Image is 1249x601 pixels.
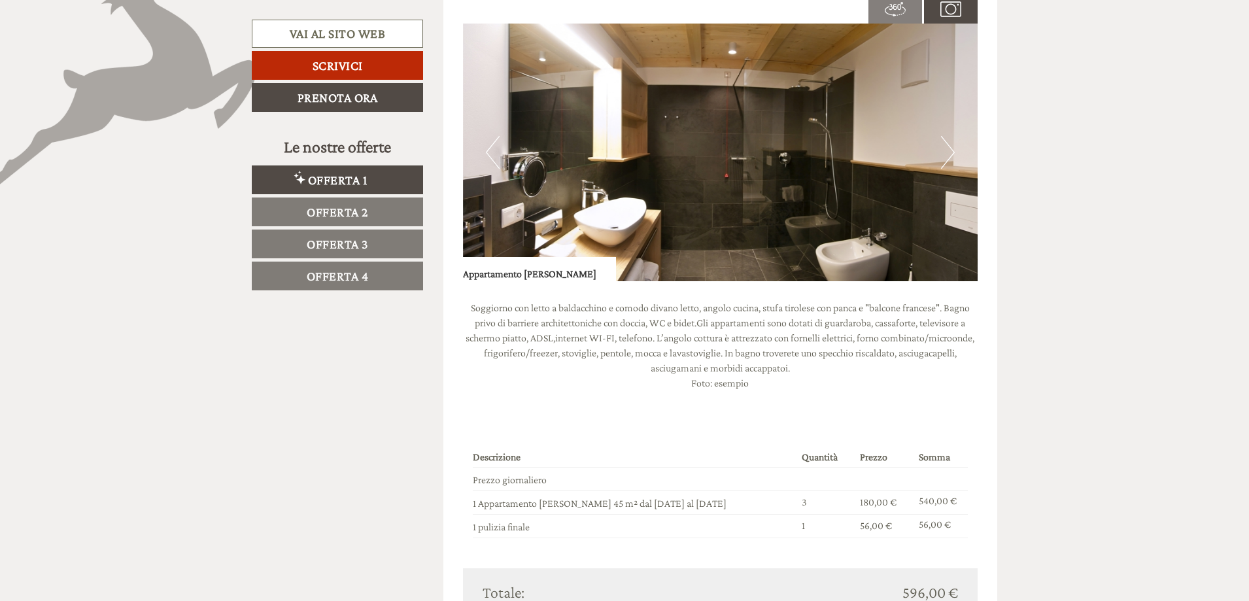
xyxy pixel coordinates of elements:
div: Le nostre offerte [252,135,423,159]
div: Appartamento [PERSON_NAME] [463,257,616,282]
div: Zin Senfter Residence [20,38,174,48]
td: 1 pulizia finale [473,515,797,538]
div: Buon giorno, come possiamo aiutarla? [10,35,180,75]
span: 56,00 € [860,520,892,531]
span: 180,00 € [860,496,897,507]
button: Next [941,136,955,169]
span: Offerta 3 [307,237,368,251]
span: Offerta 4 [307,269,369,283]
th: Prezzo [855,447,914,468]
a: Scrivici [252,51,423,80]
th: Quantità [796,447,855,468]
td: 3 [796,491,855,515]
span: Offerta 1 [308,173,368,187]
div: lunedì [233,10,283,32]
small: 10:29 [20,63,174,73]
td: 540,00 € [914,491,968,515]
td: 1 Appartamento [PERSON_NAME] 45 m² dal [DATE] al [DATE] [473,491,797,515]
th: Somma [914,447,968,468]
button: Previous [486,136,500,169]
button: Invia [443,339,516,368]
a: Vai al sito web [252,20,423,48]
a: Prenota ora [252,83,423,112]
th: Descrizione [473,447,797,468]
p: Soggiorno con letto a baldacchino e comodo divano letto, angolo cucina, stufa tirolese con panca ... [463,301,978,390]
td: 56,00 € [914,515,968,538]
td: 1 [796,515,855,538]
span: Offerta 2 [307,205,368,219]
td: Prezzo giornaliero [473,468,797,491]
img: image [463,24,978,281]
